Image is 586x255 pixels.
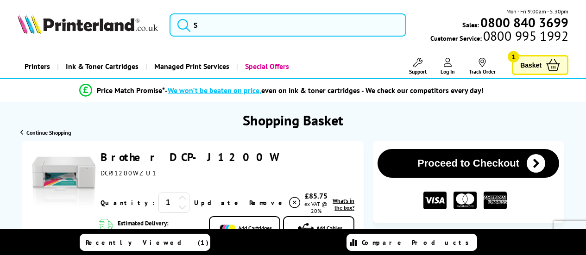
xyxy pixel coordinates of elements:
[165,86,484,95] div: - even on ink & toner cartridges - We check our competitors every day!
[506,7,568,16] span: Mon - Fri 9:00am - 5:30pm
[302,191,330,200] div: £85.75
[168,86,261,95] span: We won’t be beaten on price,
[347,234,477,251] a: Compare Products
[18,14,158,34] img: Printerland Logo
[330,197,354,211] a: lnk_inthebox
[441,58,455,75] a: Log In
[18,55,57,78] a: Printers
[86,238,209,247] span: Recently Viewed (1)
[194,199,242,207] a: Update
[480,14,568,31] b: 0800 840 3699
[32,150,96,214] img: Brother DCP-J1200W
[124,227,129,234] sup: rd
[170,13,406,37] input: S
[423,192,447,210] img: VISA
[304,200,328,214] span: ex VAT @ 20%
[249,199,286,207] span: Remove
[479,18,568,27] a: 0800 840 3699
[454,192,477,210] img: MASTER CARD
[520,59,542,71] span: Basket
[462,20,479,29] span: Sales:
[316,224,342,231] span: Add Cables
[508,51,519,62] span: 1
[484,192,507,210] img: American Express
[101,150,277,164] a: Brother DCP-J1200W
[362,238,474,247] span: Compare Products
[238,224,272,231] span: Add Cartridges
[220,224,236,232] img: Add Cartridges
[101,199,155,207] span: Quantity:
[26,129,71,136] span: Continue Shopping
[512,55,568,75] a: Basket 1
[145,55,236,78] a: Managed Print Services
[97,86,165,95] span: Price Match Promise*
[236,55,296,78] a: Special Offers
[441,68,455,75] span: Log In
[243,111,343,129] h1: Shopping Basket
[469,58,496,75] a: Track Order
[5,82,558,99] li: modal_Promise
[249,196,302,210] a: Delete item from your basket
[378,149,559,178] button: Proceed to Checkout
[409,68,427,75] span: Support
[18,14,158,36] a: Printerland Logo
[80,234,210,251] a: Recently Viewed (1)
[118,219,200,236] span: Estimated Delivery: 03 September
[101,169,157,177] span: DCPJ1200WZU1
[409,58,427,75] a: Support
[20,129,71,136] a: Continue Shopping
[57,55,145,78] a: Ink & Toner Cartridges
[333,197,354,211] span: What's in the box?
[66,55,139,78] span: Ink & Toner Cartridges
[430,31,568,43] span: Customer Service:
[482,31,568,40] span: 0800 995 1992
